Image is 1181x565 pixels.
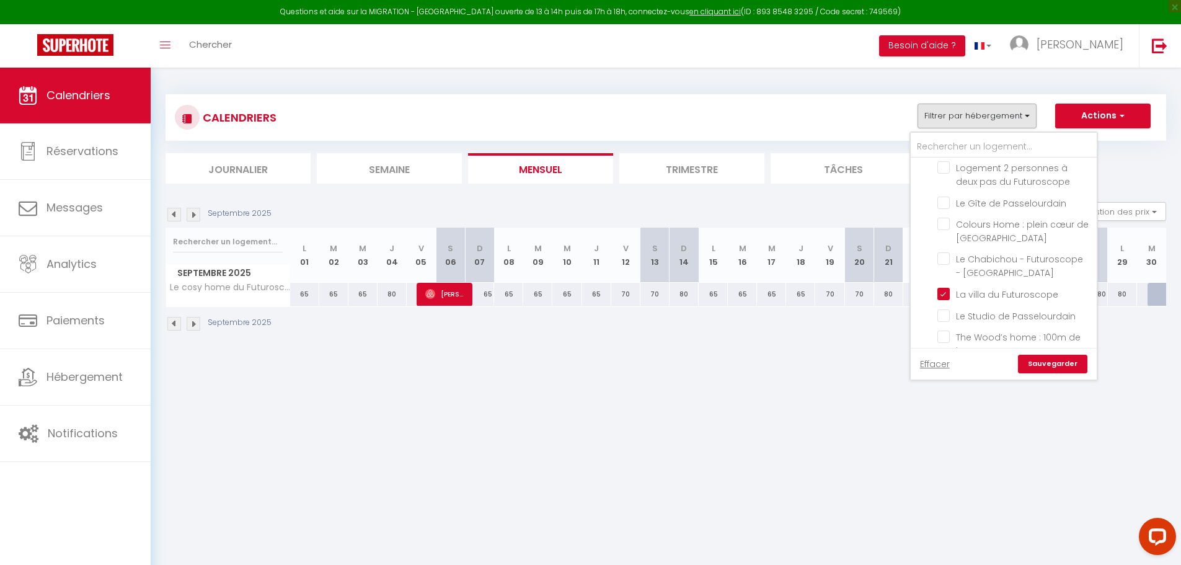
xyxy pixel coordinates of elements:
[623,242,629,254] abbr: V
[523,228,552,283] th: 09
[359,242,366,254] abbr: M
[879,35,965,56] button: Besoin d'aide ?
[494,283,523,306] div: 65
[166,153,311,184] li: Journalier
[200,104,276,131] h3: CALENDRIERS
[798,242,803,254] abbr: J
[956,288,1058,301] span: La villa du Futuroscope
[317,153,462,184] li: Semaine
[611,228,640,283] th: 12
[208,317,272,329] p: Septembre 2025
[885,242,891,254] abbr: D
[911,136,1097,158] input: Rechercher un logement...
[956,331,1081,357] span: The Wood’s home : 100m de la gare
[757,228,786,283] th: 17
[507,242,511,254] abbr: L
[845,283,874,306] div: 70
[1152,38,1167,53] img: logout
[857,242,862,254] abbr: S
[494,228,523,283] th: 08
[290,228,319,283] th: 01
[909,131,1098,381] div: Filtrer par hébergement
[378,228,407,283] th: 04
[407,228,436,283] th: 05
[768,242,776,254] abbr: M
[208,208,272,220] p: Septembre 2025
[48,425,118,441] span: Notifications
[348,228,378,283] th: 03
[46,200,103,215] span: Messages
[1108,228,1137,283] th: 29
[389,242,394,254] abbr: J
[956,218,1089,244] span: Colours Home : plein cœur de [GEOGRAPHIC_DATA]
[670,228,699,283] th: 14
[594,242,599,254] abbr: J
[640,283,670,306] div: 70
[180,24,241,68] a: Chercher
[425,282,464,306] span: [PERSON_NAME]
[903,228,932,283] th: 22
[699,283,728,306] div: 65
[712,242,715,254] abbr: L
[956,253,1083,279] span: Le Chabichou - Futuroscope - [GEOGRAPHIC_DATA]
[582,283,611,306] div: 65
[652,242,658,254] abbr: S
[1018,355,1087,373] a: Sauvegarder
[786,283,815,306] div: 65
[845,228,874,283] th: 20
[739,242,746,254] abbr: M
[477,242,483,254] abbr: D
[303,242,306,254] abbr: L
[815,228,844,283] th: 19
[771,153,916,184] li: Tâches
[582,228,611,283] th: 11
[46,369,123,385] span: Hébergement
[290,283,319,306] div: 65
[418,242,424,254] abbr: V
[468,153,613,184] li: Mensuel
[1074,202,1166,221] button: Gestion des prix
[1129,513,1181,565] iframe: LiveChat chat widget
[1137,228,1166,283] th: 30
[689,6,741,17] a: en cliquant ici
[378,283,407,306] div: 80
[448,242,453,254] abbr: S
[1120,242,1124,254] abbr: L
[552,228,582,283] th: 10
[1148,242,1156,254] abbr: M
[46,256,97,272] span: Analytics
[728,283,757,306] div: 65
[918,104,1037,128] button: Filtrer par hébergement
[728,228,757,283] th: 16
[874,228,903,283] th: 21
[330,242,337,254] abbr: M
[815,283,844,306] div: 70
[46,87,110,103] span: Calendriers
[1010,35,1028,54] img: ...
[903,283,932,306] div: 65
[1055,104,1151,128] button: Actions
[699,228,728,283] th: 15
[640,228,670,283] th: 13
[166,264,290,282] span: Septembre 2025
[37,34,113,56] img: Super Booking
[681,242,687,254] abbr: D
[46,313,105,328] span: Paiements
[168,283,292,292] span: Le cosy home du Futuroscope
[319,228,348,283] th: 02
[465,228,494,283] th: 07
[956,162,1070,188] span: Logement 2 personnes à deux pas du Futuroscope
[611,283,640,306] div: 70
[523,283,552,306] div: 65
[1001,24,1139,68] a: ... [PERSON_NAME]
[534,242,542,254] abbr: M
[619,153,764,184] li: Trimestre
[348,283,378,306] div: 65
[319,283,348,306] div: 65
[173,231,283,253] input: Rechercher un logement...
[46,143,118,159] span: Réservations
[828,242,833,254] abbr: V
[670,283,699,306] div: 80
[757,283,786,306] div: 65
[1037,37,1123,52] span: [PERSON_NAME]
